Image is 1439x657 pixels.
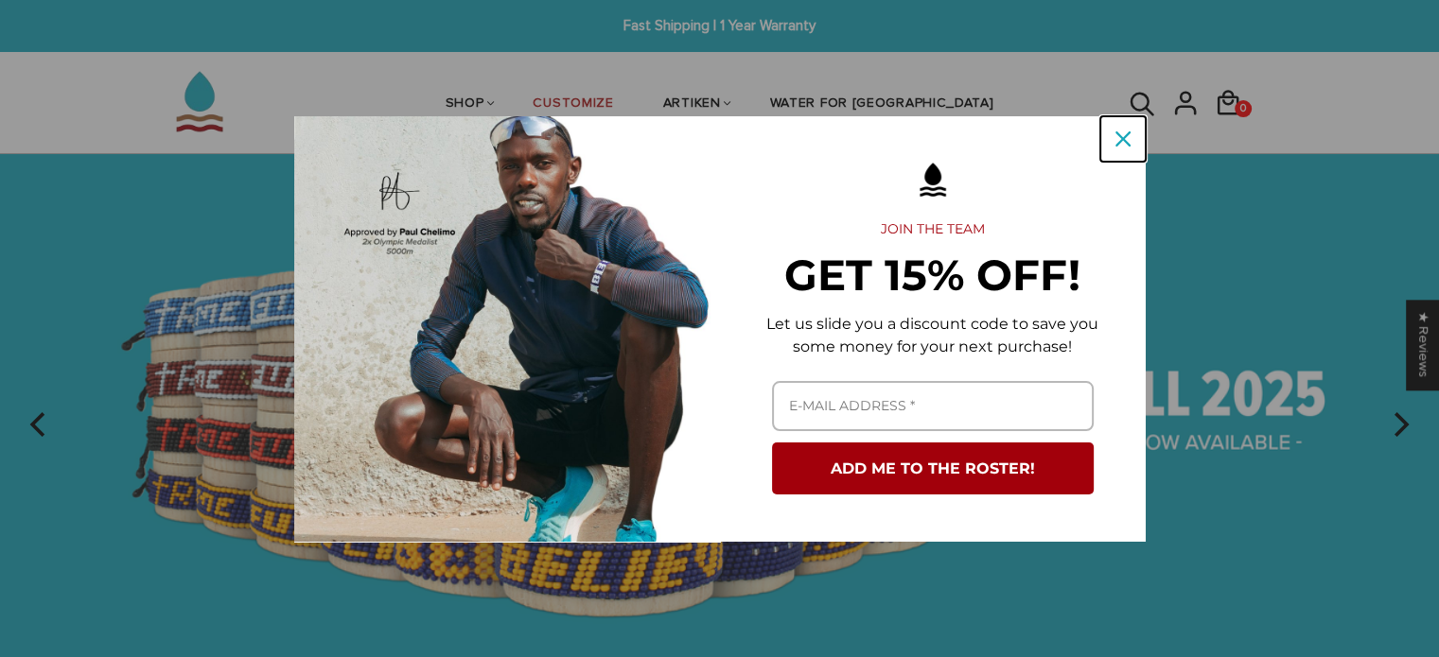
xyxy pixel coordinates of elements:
button: Close [1100,116,1146,162]
input: Email field [772,381,1094,431]
svg: close icon [1115,131,1131,147]
strong: GET 15% OFF! [784,249,1080,301]
h2: JOIN THE TEAM [750,221,1115,238]
p: Let us slide you a discount code to save you some money for your next purchase! [750,313,1115,358]
button: ADD ME TO THE ROSTER! [772,442,1094,494]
